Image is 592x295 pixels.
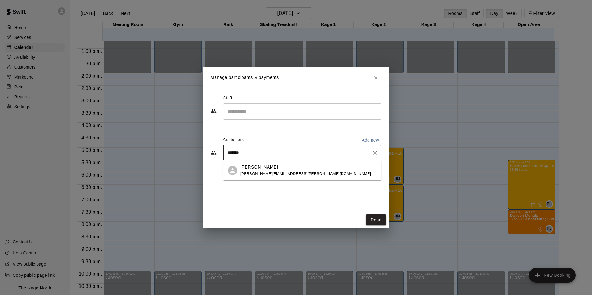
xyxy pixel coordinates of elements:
button: Add new [359,135,381,145]
p: Manage participants & payments [211,74,279,81]
svg: Staff [211,108,217,114]
span: Staff [223,93,232,103]
button: Close [370,72,381,83]
div: Start typing to search customers... [223,145,381,160]
button: Clear [371,148,379,157]
button: Done [366,214,386,226]
span: Customers [223,135,244,145]
span: [PERSON_NAME][EMAIL_ADDRESS][PERSON_NAME][DOMAIN_NAME] [240,172,371,176]
p: Add new [362,137,379,143]
svg: Customers [211,150,217,156]
p: [PERSON_NAME] [240,164,278,170]
div: Search staff [223,103,381,120]
div: Jeffrey fleming [228,166,237,175]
